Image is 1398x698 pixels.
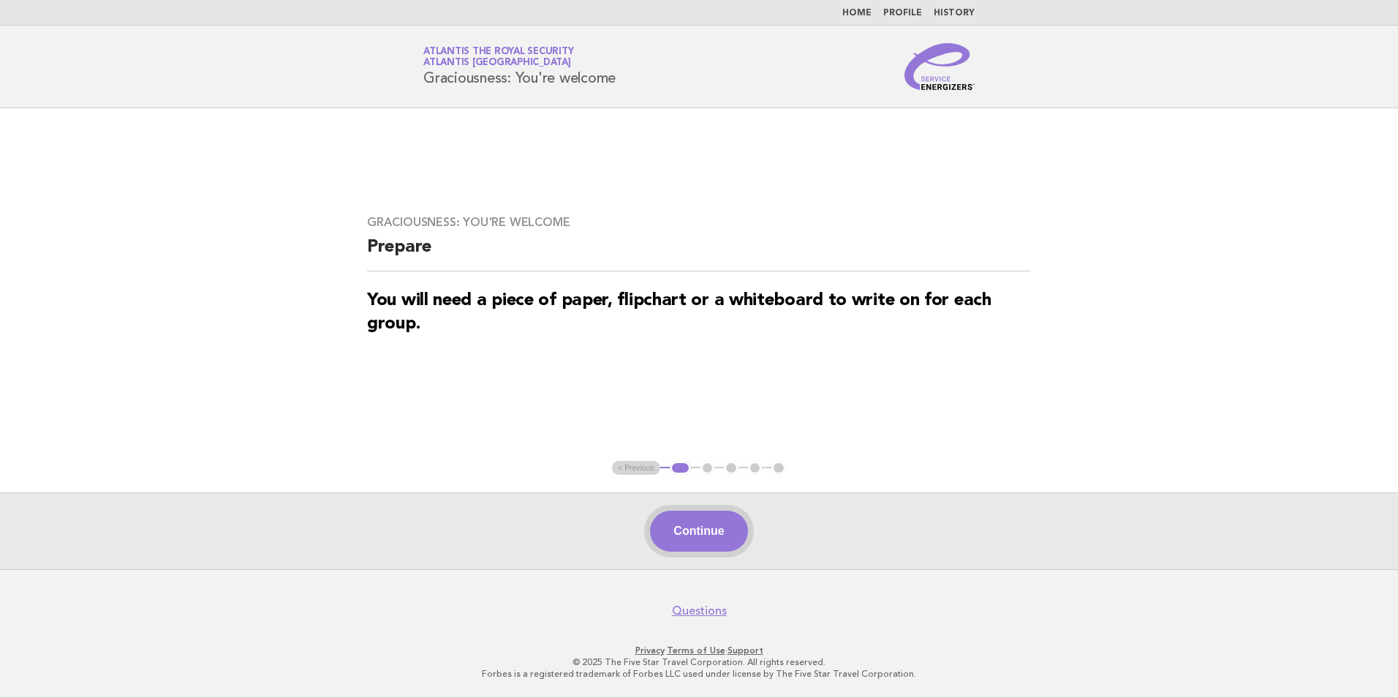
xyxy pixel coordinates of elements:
a: Support [728,645,763,656]
button: Continue [650,511,747,552]
a: Questions [672,604,727,618]
span: Atlantis [GEOGRAPHIC_DATA] [423,59,571,68]
a: Profile [883,9,922,18]
strong: You will need a piece of paper, flipchart or a whiteboard to write on for each group. [367,292,991,333]
h1: Graciousness: You're welcome [423,48,616,86]
p: © 2025 The Five Star Travel Corporation. All rights reserved. [252,656,1146,668]
a: History [934,9,975,18]
a: Terms of Use [667,645,725,656]
a: Privacy [635,645,665,656]
a: Home [842,9,872,18]
img: Service Energizers [904,43,975,90]
h3: Graciousness: You're welcome [367,215,1031,230]
button: 1 [670,461,691,476]
h2: Prepare [367,236,1031,271]
p: Forbes is a registered trademark of Forbes LLC used under license by The Five Star Travel Corpora... [252,668,1146,680]
p: · · [252,645,1146,656]
a: Atlantis The Royal SecurityAtlantis [GEOGRAPHIC_DATA] [423,47,573,67]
